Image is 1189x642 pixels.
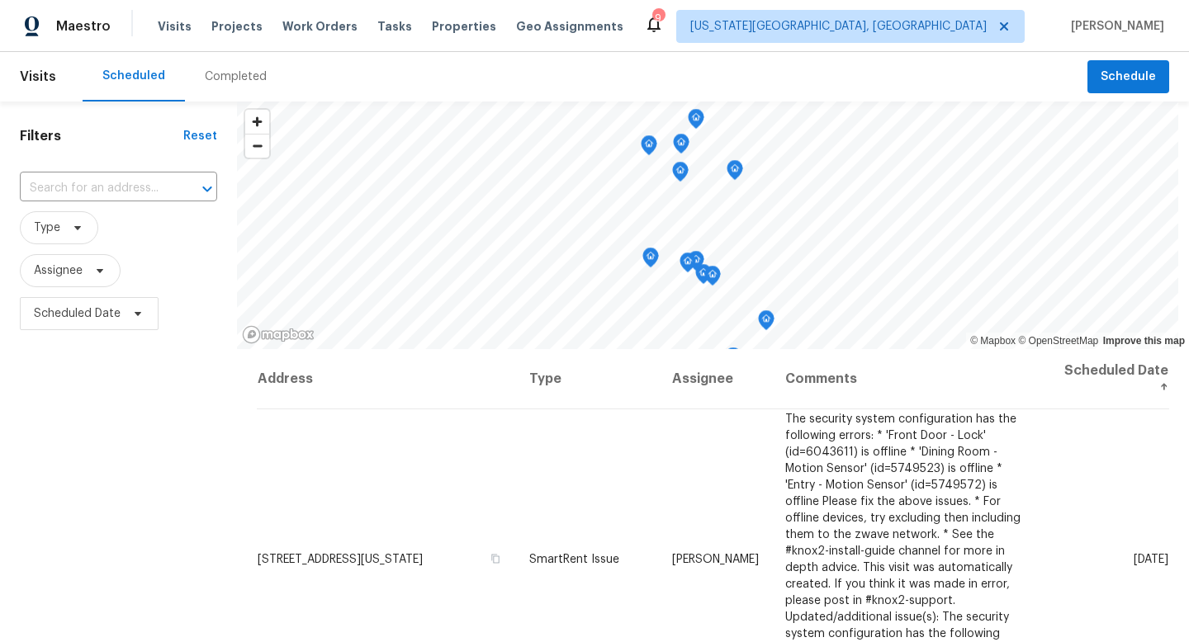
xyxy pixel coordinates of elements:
[672,162,689,187] div: Map marker
[1087,60,1169,94] button: Schedule
[1101,67,1156,87] span: Schedule
[688,251,704,276] div: Map marker
[56,18,111,35] span: Maestro
[516,349,659,409] th: Type
[377,21,412,32] span: Tasks
[690,18,987,35] span: [US_STATE][GEOGRAPHIC_DATA], [GEOGRAPHIC_DATA]
[102,68,165,84] div: Scheduled
[245,134,269,158] button: Zoom out
[488,550,503,565] button: Copy Address
[688,109,704,135] div: Map marker
[196,177,219,201] button: Open
[704,266,721,291] div: Map marker
[772,349,1045,409] th: Comments
[529,553,619,564] span: SmartRent Issue
[652,10,664,26] div: 9
[34,305,121,322] span: Scheduled Date
[34,220,60,236] span: Type
[1018,335,1098,347] a: OpenStreetMap
[642,248,659,273] div: Map marker
[680,253,696,278] div: Map marker
[211,18,263,35] span: Projects
[641,135,657,161] div: Map marker
[205,68,267,85] div: Completed
[242,325,315,344] a: Mapbox homepage
[245,135,269,158] span: Zoom out
[725,347,741,373] div: Map marker
[672,553,759,564] span: [PERSON_NAME]
[1064,18,1164,35] span: [PERSON_NAME]
[432,18,496,35] span: Properties
[158,18,192,35] span: Visits
[20,176,171,201] input: Search for an address...
[516,18,623,35] span: Geo Assignments
[258,553,423,564] span: [STREET_ADDRESS][US_STATE]
[237,101,1178,349] canvas: Map
[282,18,358,35] span: Work Orders
[1045,349,1169,409] th: Scheduled Date ↑
[257,349,516,409] th: Address
[970,335,1016,347] a: Mapbox
[34,262,83,279] span: Assignee
[659,349,772,409] th: Assignee
[727,160,743,186] div: Map marker
[183,128,217,144] div: Reset
[758,310,775,336] div: Map marker
[1134,553,1168,564] span: [DATE]
[673,134,689,159] div: Map marker
[245,110,269,134] button: Zoom in
[1103,335,1185,347] a: Improve this map
[20,128,183,144] h1: Filters
[20,59,56,95] span: Visits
